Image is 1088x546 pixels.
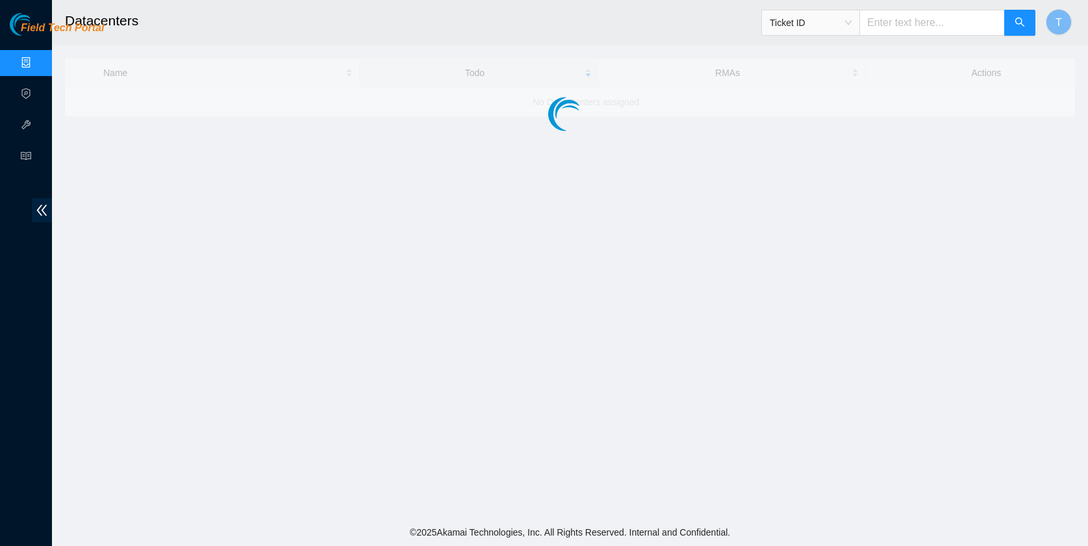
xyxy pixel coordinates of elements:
span: double-left [32,198,52,222]
span: search [1015,17,1025,29]
span: T [1056,14,1062,31]
span: read [21,145,31,171]
a: Akamai TechnologiesField Tech Portal [10,23,104,40]
img: Akamai Technologies [10,13,66,36]
span: Ticket ID [770,13,852,32]
button: T [1046,9,1072,35]
span: Field Tech Portal [21,22,104,34]
input: Enter text here... [859,10,1005,36]
footer: © 2025 Akamai Technologies, Inc. All Rights Reserved. Internal and Confidential. [52,519,1088,546]
button: search [1004,10,1035,36]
